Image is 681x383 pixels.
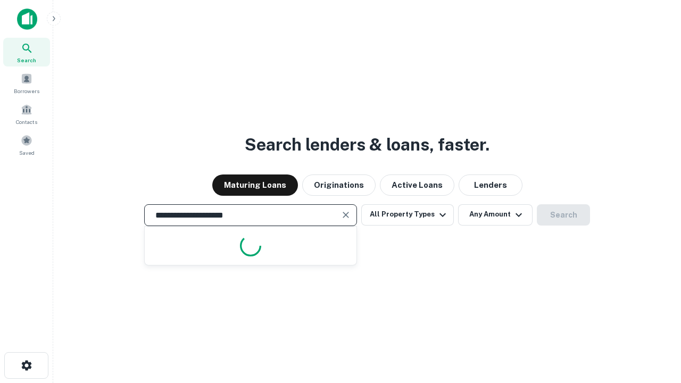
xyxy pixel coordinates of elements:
[3,130,50,159] a: Saved
[361,204,454,226] button: All Property Types
[380,174,454,196] button: Active Loans
[3,69,50,97] a: Borrowers
[17,9,37,30] img: capitalize-icon.png
[338,207,353,222] button: Clear
[458,204,533,226] button: Any Amount
[17,56,36,64] span: Search
[16,118,37,126] span: Contacts
[245,132,489,157] h3: Search lenders & loans, faster.
[19,148,35,157] span: Saved
[3,99,50,128] a: Contacts
[628,298,681,349] iframe: Chat Widget
[212,174,298,196] button: Maturing Loans
[459,174,522,196] button: Lenders
[14,87,39,95] span: Borrowers
[302,174,376,196] button: Originations
[3,38,50,66] a: Search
